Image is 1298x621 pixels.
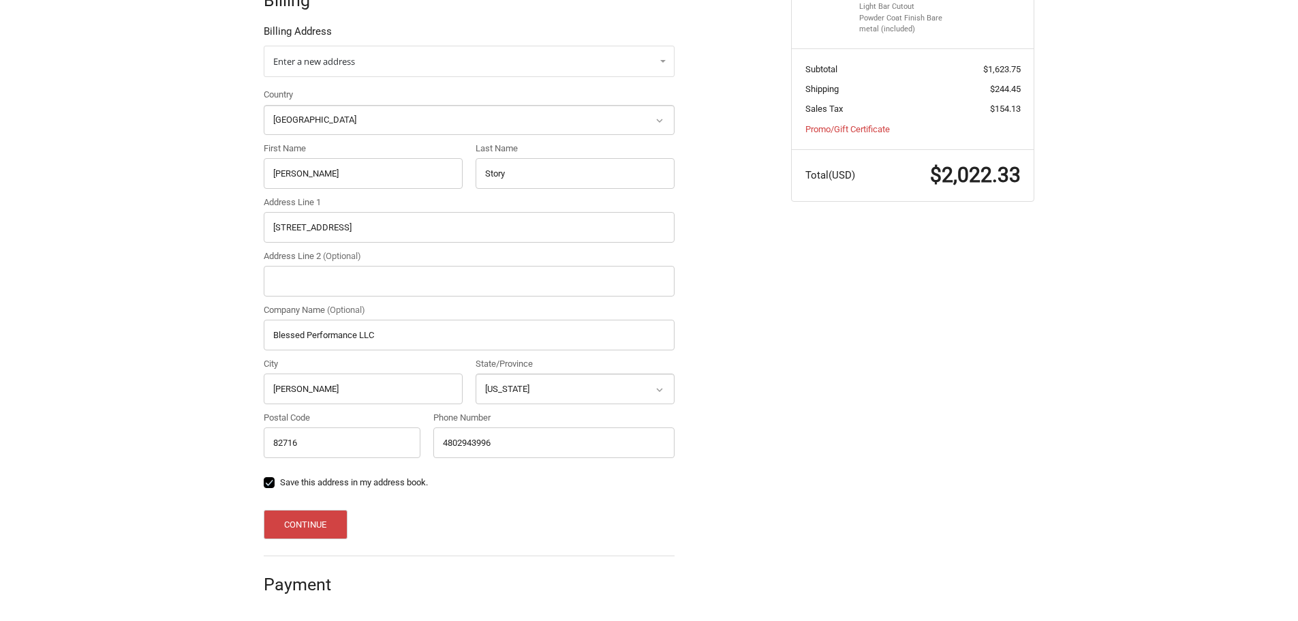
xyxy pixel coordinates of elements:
[990,104,1021,114] span: $154.13
[264,303,675,317] label: Company Name
[433,411,675,425] label: Phone Number
[1230,556,1298,621] iframe: Chat Widget
[264,574,343,595] h2: Payment
[264,196,675,209] label: Address Line 1
[859,13,963,35] li: Powder Coat Finish Bare metal (included)
[476,142,675,155] label: Last Name
[264,249,675,263] label: Address Line 2
[264,510,347,539] button: Continue
[930,163,1021,187] span: $2,022.33
[327,305,365,315] small: (Optional)
[983,64,1021,74] span: $1,623.75
[476,357,675,371] label: State/Province
[323,251,361,261] small: (Optional)
[264,411,420,425] label: Postal Code
[273,55,355,67] span: Enter a new address
[805,64,837,74] span: Subtotal
[805,104,843,114] span: Sales Tax
[264,46,675,77] a: Enter or select a different address
[805,124,890,134] a: Promo/Gift Certificate
[264,24,332,46] legend: Billing Address
[264,477,675,488] label: Save this address in my address book.
[990,84,1021,94] span: $244.45
[805,169,855,181] span: Total (USD)
[805,84,839,94] span: Shipping
[264,357,463,371] label: City
[264,142,463,155] label: First Name
[264,88,675,102] label: Country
